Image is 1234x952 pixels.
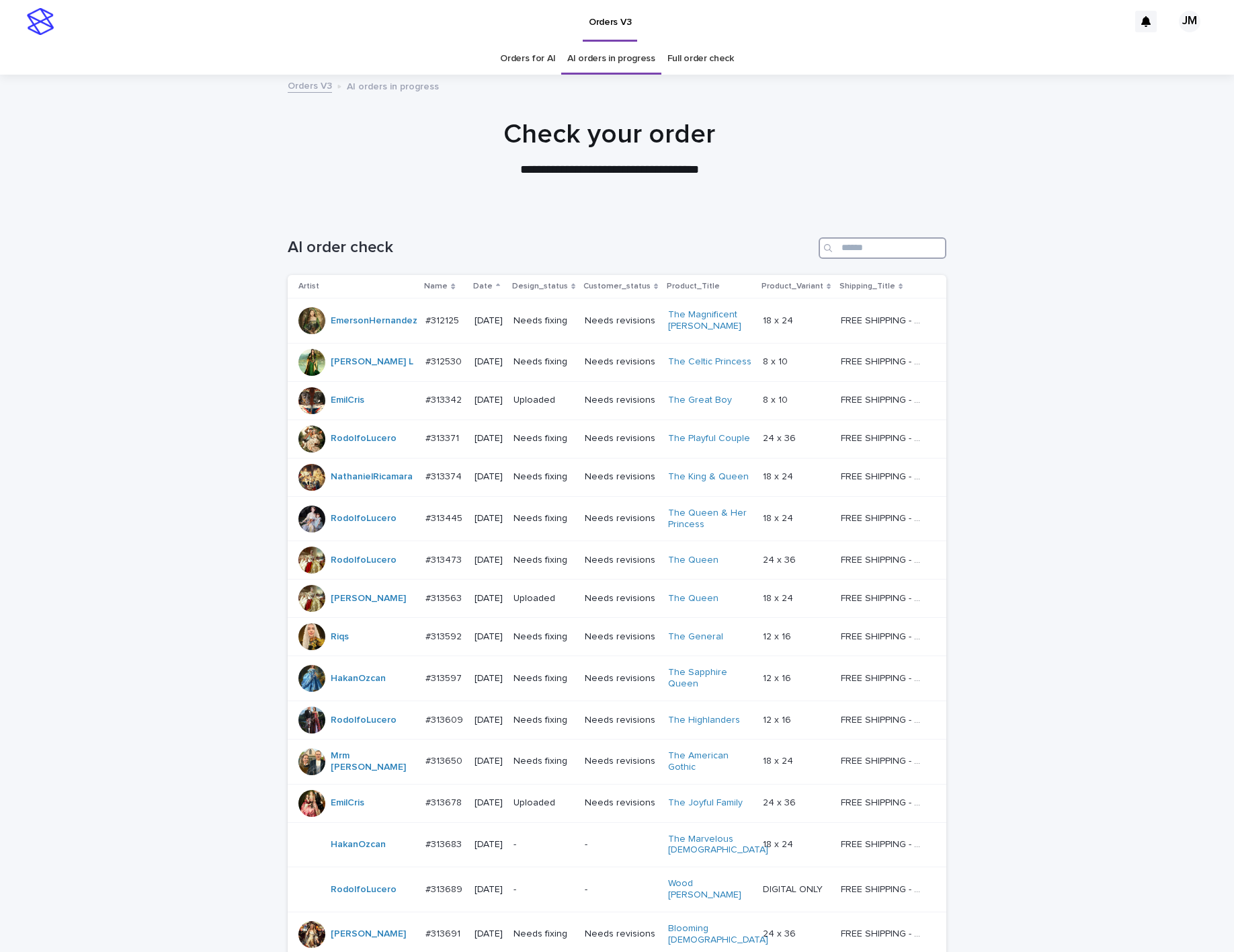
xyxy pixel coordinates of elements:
[819,237,946,259] input: Search
[585,884,657,896] p: -
[585,756,657,767] p: Needs revisions
[425,836,464,850] p: #313683
[331,928,406,940] a: [PERSON_NAME]
[288,496,946,541] tr: RodolfoLucero #313445#313445 [DATE]Needs fixingNeeds revisionsThe Queen & Her Princess 18 x 2418 ...
[513,631,574,643] p: Needs fixing
[841,354,928,368] p: FREE SHIPPING - preview in 1-2 business days, after your approval delivery will take 5-10 b.d.
[425,881,465,896] p: #313689
[280,118,939,151] h1: Check your order
[585,673,657,684] p: Needs revisions
[668,878,752,901] a: Wood [PERSON_NAME]
[668,309,752,332] a: The Magnificent [PERSON_NAME]
[288,867,946,912] tr: RodolfoLucero #313689#313689 [DATE]--Wood [PERSON_NAME] DIGITAL ONLYDIGITAL ONLY FREE SHIPPING - ...
[513,797,574,809] p: Uploaded
[668,593,718,604] a: The Queen
[763,392,790,406] p: 8 x 10
[513,471,574,483] p: Needs fixing
[1179,11,1200,32] div: JM
[841,926,928,940] p: FREE SHIPPING - preview in 1-2 business days, after your approval delivery will take 5-10 b.d.
[585,356,657,368] p: Needs revisions
[475,715,503,726] p: [DATE]
[763,712,794,726] p: 12 x 16
[668,667,752,690] a: The Sapphire Queen
[585,715,657,726] p: Needs revisions
[763,313,796,327] p: 18 x 24
[513,715,574,726] p: Needs fixing
[425,926,463,940] p: #313691
[425,510,465,524] p: #313445
[841,670,928,684] p: FREE SHIPPING - preview in 1-2 business days, after your approval delivery will take 5-10 b.d.
[839,279,895,294] p: Shipping_Title
[841,881,928,896] p: FREE SHIPPING - preview in 1-2 business days, after your approval delivery will take 5-10 b.d.
[331,315,417,327] a: EmersonHernandez
[473,279,493,294] p: Date
[331,433,397,444] a: RodolfoLucero
[841,629,928,643] p: FREE SHIPPING - preview in 1-2 business days, after your approval delivery will take 5-10 b.d.
[513,673,574,684] p: Needs fixing
[424,279,448,294] p: Name
[763,629,794,643] p: 12 x 16
[762,279,823,294] p: Product_Variant
[668,750,752,773] a: The American Gothic
[288,381,946,420] tr: EmilCris #313342#313342 [DATE]UploadedNeeds revisionsThe Great Boy 8 x 108 x 10 FREE SHIPPING - p...
[513,839,574,850] p: -
[347,78,439,93] p: AI orders in progress
[667,279,720,294] p: Product_Title
[512,279,568,294] p: Design_status
[475,395,503,406] p: [DATE]
[585,315,657,327] p: Needs revisions
[288,618,946,656] tr: Riqs #313592#313592 [DATE]Needs fixingNeeds revisionsThe General 12 x 1612 x 16 FREE SHIPPING - p...
[425,753,465,767] p: #313650
[475,839,503,850] p: [DATE]
[288,343,946,381] tr: [PERSON_NAME] L #312530#312530 [DATE]Needs fixingNeeds revisionsThe Celtic Princess 8 x 108 x 10 ...
[475,756,503,767] p: [DATE]
[583,279,651,294] p: Customer_status
[585,395,657,406] p: Needs revisions
[475,315,503,327] p: [DATE]
[500,43,555,75] a: Orders for AI
[475,928,503,940] p: [DATE]
[668,395,732,406] a: The Great Boy
[763,510,796,524] p: 18 x 24
[841,469,928,483] p: FREE SHIPPING - preview in 1-2 business days, after your approval delivery will take 5-10 b.d.
[331,715,397,726] a: RodolfoLucero
[513,315,574,327] p: Needs fixing
[585,513,657,524] p: Needs revisions
[331,884,397,896] a: RodolfoLucero
[475,356,503,368] p: [DATE]
[668,797,743,809] a: The Joyful Family
[288,77,332,93] a: Orders V3
[841,795,928,809] p: FREE SHIPPING - preview in 1-2 business days, after your approval delivery will take 5-10 b.d.
[585,433,657,444] p: Needs revisions
[425,430,462,444] p: #313371
[668,834,768,857] a: The Marvelous [DEMOGRAPHIC_DATA]
[331,555,397,566] a: RodolfoLucero
[331,673,386,684] a: HakanOzcan
[585,797,657,809] p: Needs revisions
[763,354,790,368] p: 8 x 10
[567,43,655,75] a: AI orders in progress
[513,884,574,896] p: -
[585,631,657,643] p: Needs revisions
[425,354,464,368] p: #312530
[763,926,798,940] p: 24 x 36
[298,279,319,294] p: Artist
[668,631,723,643] a: The General
[27,8,54,35] img: stacker-logo-s-only.png
[668,715,740,726] a: The Highlanders
[513,928,574,940] p: Needs fixing
[668,508,752,530] a: The Queen & Her Princess
[475,797,503,809] p: [DATE]
[288,784,946,822] tr: EmilCris #313678#313678 [DATE]UploadedNeeds revisionsThe Joyful Family 24 x 3624 x 36 FREE SHIPPI...
[475,631,503,643] p: [DATE]
[763,590,796,604] p: 18 x 24
[425,795,464,809] p: #313678
[763,795,798,809] p: 24 x 36
[331,593,406,604] a: [PERSON_NAME]
[288,822,946,867] tr: HakanOzcan #313683#313683 [DATE]--The Marvelous [DEMOGRAPHIC_DATA] 18 x 2418 x 24 FREE SHIPPING -...
[475,884,503,896] p: [DATE]
[331,839,386,850] a: HakanOzcan
[841,392,928,406] p: FREE SHIPPING - preview in 1-2 business days, after your approval delivery will take 5-10 b.d.
[288,299,946,344] tr: EmersonHernandez #312125#312125 [DATE]Needs fixingNeeds revisionsThe Magnificent [PERSON_NAME] 18...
